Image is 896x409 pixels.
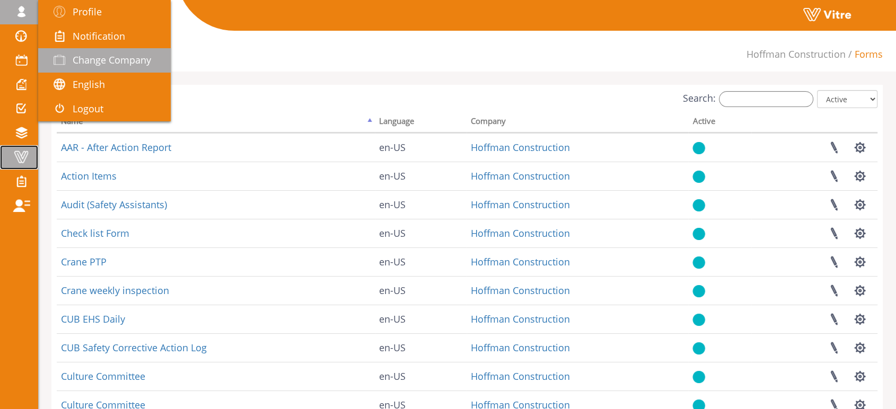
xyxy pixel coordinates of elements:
img: yes [692,199,705,212]
a: Action Items [61,170,117,182]
input: Search: [719,91,813,107]
td: en-US [375,190,467,219]
a: Hoffman Construction [471,170,570,182]
td: en-US [375,247,467,276]
a: Hoffman Construction [471,198,570,211]
td: en-US [375,162,467,190]
span: English [73,78,105,91]
td: en-US [375,305,467,333]
img: yes [692,342,705,355]
a: Notification [38,24,171,49]
img: yes [692,141,705,155]
th: Name: activate to sort column descending [57,113,375,133]
a: Hoffman Construction [471,227,570,239]
span: Profile [73,5,102,18]
label: Search: [683,91,813,107]
img: yes [692,313,705,326]
a: AAR - After Action Report [61,141,171,154]
a: Audit (Safety Assistants) [61,198,167,211]
a: Hoffman Construction [471,370,570,383]
th: Company [467,113,688,133]
img: yes [692,370,705,384]
td: en-US [375,333,467,362]
img: yes [692,284,705,298]
td: en-US [375,276,467,305]
a: Hoffman Construction [471,141,570,154]
img: yes [692,256,705,269]
span: Change Company [73,54,151,66]
td: en-US [375,219,467,247]
a: English [38,73,171,97]
a: Hoffman Construction [471,313,570,325]
img: yes [692,227,705,241]
a: Culture Committee [61,370,145,383]
a: Check list Form [61,227,129,239]
a: CUB Safety Corrective Action Log [61,341,207,354]
img: yes [692,170,705,183]
li: Forms [846,48,883,61]
a: Hoffman Construction [471,255,570,268]
td: en-US [375,362,467,390]
span: Logout [73,102,103,115]
a: Hoffman Construction [471,341,570,354]
a: CUB EHS Daily [61,313,125,325]
th: Active [688,113,751,133]
a: Hoffman Construction [471,284,570,297]
a: Crane PTP [61,255,107,268]
a: Hoffman Construction [746,48,846,60]
a: Change Company [38,48,171,73]
a: Logout [38,97,171,121]
td: en-US [375,133,467,162]
th: Language [375,113,467,133]
span: Notification [73,30,125,42]
a: Crane weekly inspection [61,284,169,297]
